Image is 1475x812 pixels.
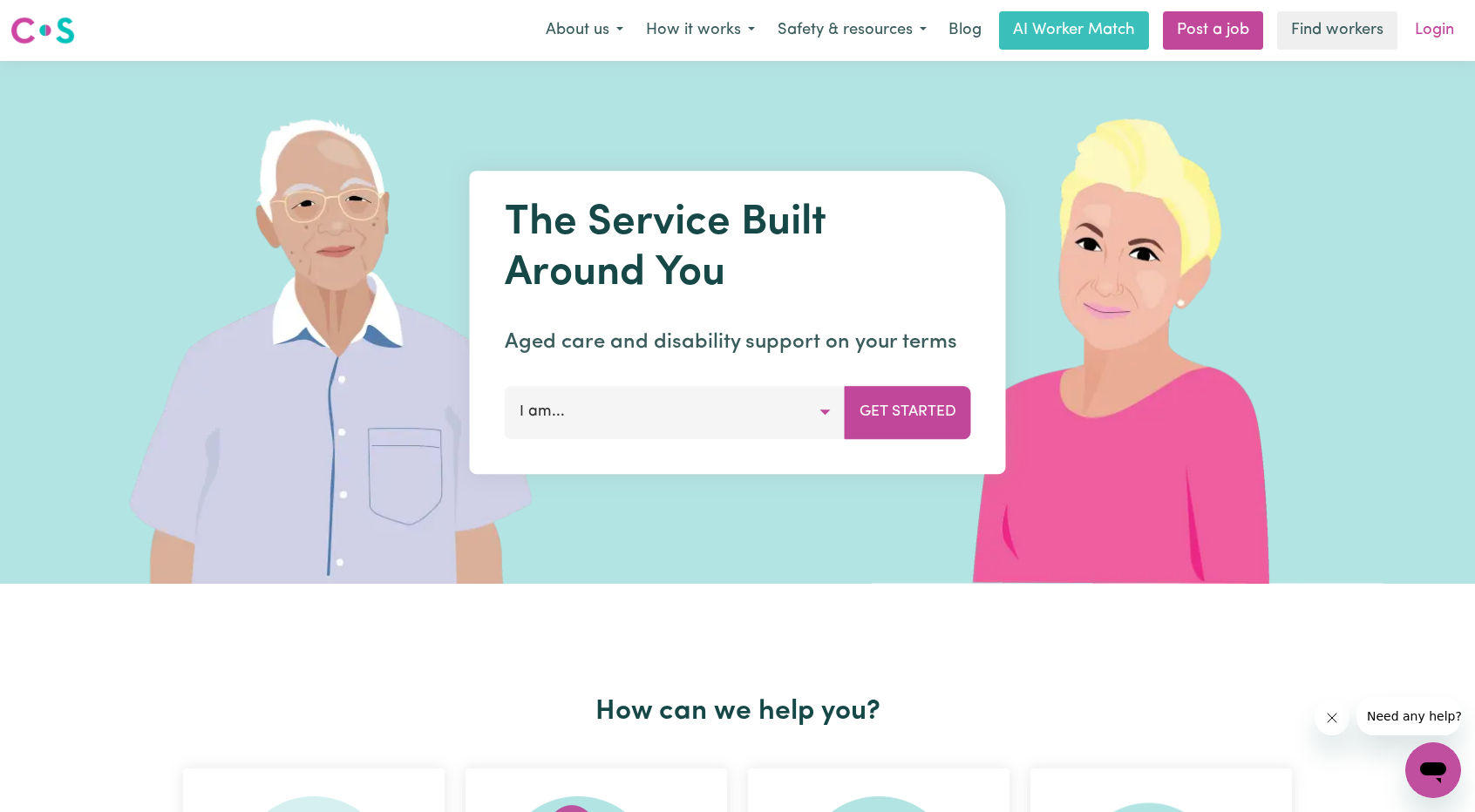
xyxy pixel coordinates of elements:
a: Find workers [1277,11,1397,50]
a: AI Worker Match [999,11,1149,50]
button: About us [534,12,635,49]
a: Careseekers logo [10,10,75,51]
iframe: Close message [1315,700,1349,735]
span: Need any help? [10,12,105,26]
h1: The Service Built Around You [505,199,971,299]
button: How it works [635,12,766,49]
a: Blog [938,11,992,50]
h2: How can we help you? [173,695,1302,728]
button: Get Started [845,386,971,438]
button: I am... [505,386,846,438]
p: Aged care and disability support on your terms [505,327,971,358]
button: Safety & resources [766,12,938,49]
iframe: Message from company [1356,697,1461,735]
a: Login [1404,11,1465,50]
a: Post a job [1163,11,1263,50]
img: Careseekers logo [10,15,75,46]
iframe: Button to launch messaging window [1405,742,1461,798]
